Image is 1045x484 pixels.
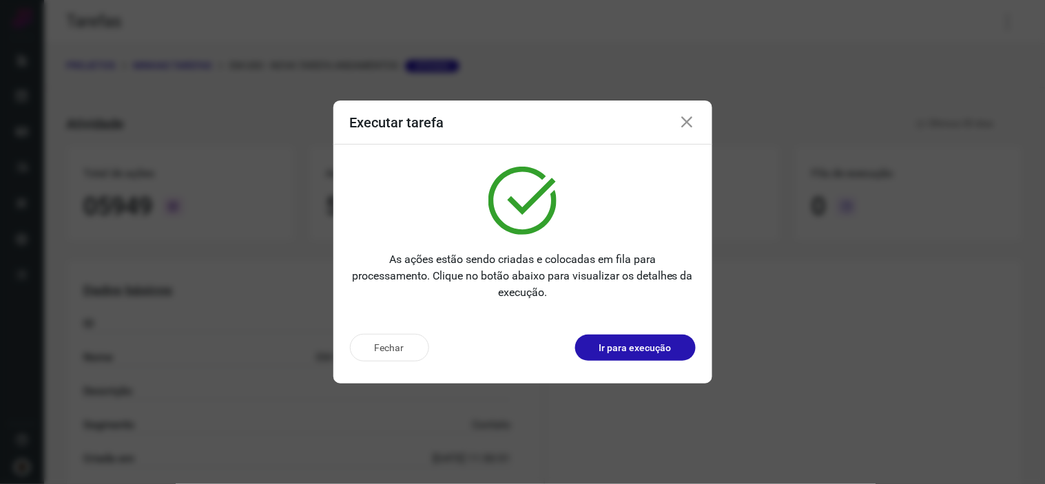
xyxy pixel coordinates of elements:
[350,334,429,361] button: Fechar
[350,114,444,131] h3: Executar tarefa
[599,341,672,355] p: Ir para execução
[488,167,557,235] img: verified.svg
[350,251,696,301] p: As ações estão sendo criadas e colocadas em fila para processamento. Clique no botão abaixo para ...
[575,335,696,361] button: Ir para execução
